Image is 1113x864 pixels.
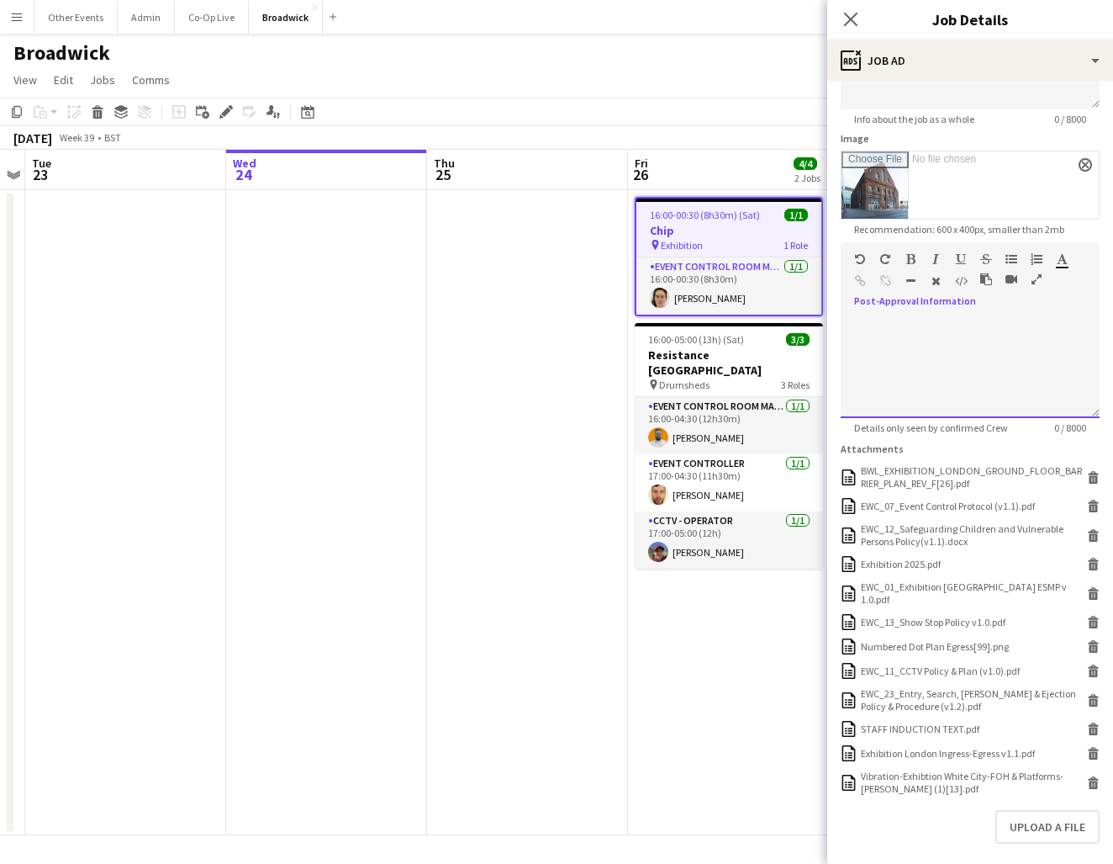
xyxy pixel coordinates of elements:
app-card-role: Event Controller1/117:00-04:30 (11h30m)[PERSON_NAME] [635,454,823,512]
div: 2 Jobs [794,172,820,184]
div: EWC_01_Exhibition London ESMP v 1.0.pdf [861,580,1083,606]
button: Undo [854,252,866,266]
span: Week 39 [55,131,98,144]
span: Exhibition [661,239,703,252]
span: Edit [54,72,73,87]
label: Attachments [841,443,904,455]
span: 16:00-05:00 (13h) (Sat) [648,333,744,346]
button: Unordered List [1005,252,1017,266]
button: Bold [905,252,916,266]
span: Thu [434,156,455,171]
span: 3 Roles [781,379,810,391]
h3: Chip [636,223,821,238]
span: Comms [132,72,170,87]
button: Text Color [1056,252,1068,266]
a: View [7,69,44,91]
div: BST [104,131,121,144]
span: 16:00-00:30 (8h30m) (Sat) [650,209,760,221]
div: BWL_EXHIBITION_LONDON_GROUND_FLOOR_BARRIER_PLAN_REV_F[26].pdf [861,464,1083,490]
span: Jobs [90,72,115,87]
app-card-role: Event Control Room Manager1/116:00-00:30 (8h30m)[PERSON_NAME] [636,257,821,315]
span: Tue [32,156,51,171]
span: 23 [29,165,51,184]
a: Comms [125,69,177,91]
button: Strikethrough [980,252,992,266]
button: Underline [955,252,967,266]
span: Wed [233,156,256,171]
div: STAFF INDUCTION TEXT.pdf [861,723,979,735]
span: 4/4 [794,157,817,170]
app-card-role: Event Control Room Manager1/116:00-04:30 (12h30m)[PERSON_NAME] [635,397,823,454]
span: 0 / 8000 [1041,421,1100,434]
h1: Broadwick [13,40,110,66]
div: Vibration-Exhibtion White City-FOH & Platforms-George (1)[13].pdf [861,770,1083,795]
span: Info about the job as a whole [841,113,988,125]
button: Redo [879,252,891,266]
a: Jobs [83,69,122,91]
div: EWC_12_Safeguarding Children and Vulnerable Persons Policy(v1.1).docx [861,522,1083,548]
button: Other Events [34,1,118,34]
span: Drumsheds [659,379,709,391]
button: Horizontal Line [905,274,916,288]
span: 1 Role [783,239,808,252]
button: Fullscreen [1031,273,1042,286]
span: 0 / 8000 [1041,113,1100,125]
button: Co-Op Live [175,1,249,34]
div: Job Ad [827,40,1113,81]
span: Recommendation: 600 x 400px, smaller than 2mb [841,223,1078,236]
span: 24 [230,165,256,184]
button: Italic [930,252,942,266]
span: 26 [632,165,648,184]
div: EWC_11_CCTV Policy & Plan (v1.0).pdf [861,665,1020,677]
button: Admin [118,1,175,34]
button: Clear Formatting [930,274,942,288]
h3: Resistance [GEOGRAPHIC_DATA] [635,347,823,378]
h3: Job Details [827,8,1113,30]
span: 1/1 [784,209,808,221]
div: Exhibition 2025.pdf [861,558,941,570]
app-card-role: CCTV - Operator1/117:00-05:00 (12h)[PERSON_NAME] [635,512,823,569]
app-job-card: 16:00-05:00 (13h) (Sat)3/3Resistance [GEOGRAPHIC_DATA] Drumsheds3 RolesEvent Control Room Manager... [635,323,823,569]
button: Insert video [1005,273,1017,286]
span: 3/3 [786,333,810,346]
div: EWC_13_Show Stop Policy v1.0.pdf [861,616,1005,628]
div: Numbered Dot Plan Egress[99].png [861,640,1009,653]
div: [DATE] [13,130,52,146]
button: Upload a file [995,810,1100,844]
div: EWC_23_Entry, Search, Refusal & Ejection Policy & Procedure (v1.2).pdf [861,687,1083,713]
button: HTML Code [955,274,967,288]
button: Paste as plain text [980,273,992,286]
span: 25 [431,165,455,184]
span: View [13,72,37,87]
span: Details only seen by confirmed Crew [841,421,1021,434]
app-job-card: 16:00-00:30 (8h30m) (Sat)1/1Chip Exhibition1 RoleEvent Control Room Manager1/116:00-00:30 (8h30m)... [635,197,823,316]
div: EWC_07_Event Control Protocol (v1.1).pdf [861,500,1035,512]
button: Ordered List [1031,252,1042,266]
span: Fri [635,156,648,171]
button: Broadwick [249,1,323,34]
a: Edit [47,69,80,91]
div: Exhibition London Ingress-Egress v1.1.pdf [861,747,1035,760]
